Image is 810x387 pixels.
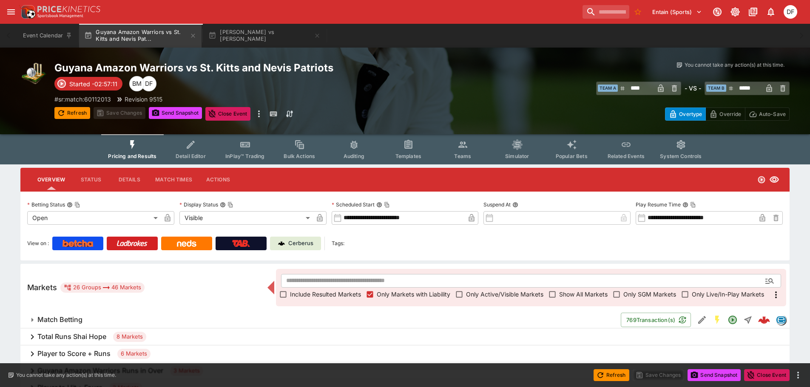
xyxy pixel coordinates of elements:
[512,202,518,208] button: Suspend At
[665,107,706,121] button: Overtype
[27,282,57,292] h5: Markets
[728,4,743,20] button: Toggle light/dark mode
[179,201,218,208] p: Display Status
[559,290,608,299] span: Show All Markets
[395,153,421,159] span: Templates
[27,201,65,208] p: Betting Status
[27,237,49,250] label: View on :
[64,282,141,293] div: 26 Groups 46 Markets
[776,315,786,325] div: betradar
[636,201,681,208] p: Play Resume Time
[74,202,80,208] button: Copy To Clipboard
[608,153,645,159] span: Related Events
[759,110,786,119] p: Auto-Save
[67,202,73,208] button: Betting StatusCopy To Clipboard
[3,4,19,20] button: open drawer
[377,290,450,299] span: Only Markets with Liability
[199,169,237,190] button: Actions
[745,4,761,20] button: Documentation
[117,350,151,358] span: 6 Markets
[27,211,161,225] div: Open
[54,107,90,119] button: Refresh
[740,312,756,328] button: Straight
[288,239,313,248] p: Cerberus
[725,312,740,328] button: Open
[31,169,72,190] button: Overview
[598,85,618,92] span: Team A
[781,3,800,21] button: David Foster
[72,169,110,190] button: Status
[18,24,77,48] button: Event Calendar
[631,5,645,19] button: No Bookmarks
[744,369,790,381] button: Close Event
[685,61,784,69] p: You cannot take any action(s) at this time.
[113,333,146,341] span: 8 Markets
[125,95,162,104] p: Revision 9515
[141,76,156,91] div: David Foster
[728,315,738,325] svg: Open
[692,290,764,299] span: Only Live/In-Play Markets
[679,110,702,119] p: Overtype
[205,107,251,121] button: Close Event
[254,107,264,121] button: more
[376,202,382,208] button: Scheduled StartCopy To Clipboard
[278,240,285,247] img: Cerberus
[690,202,696,208] button: Copy To Clipboard
[37,349,111,358] h6: Player to Score + Runs
[37,332,106,341] h6: Total Runs Shai Hope
[203,24,326,48] button: [PERSON_NAME] vs [PERSON_NAME]
[688,369,741,381] button: Send Snapshot
[762,273,777,288] button: Open
[758,314,770,326] div: 7044dd99-8577-4651-91ea-c0199f5efa76
[623,290,676,299] span: Only SGM Markets
[621,313,691,327] button: 769Transaction(s)
[745,107,790,121] button: Auto-Save
[108,153,156,159] span: Pricing and Results
[177,240,196,247] img: Neds
[332,201,375,208] p: Scheduled Start
[682,202,688,208] button: Play Resume TimeCopy To Clipboard
[176,153,206,159] span: Detail Editor
[148,169,199,190] button: Match Times
[101,134,708,164] div: Event type filters
[384,202,390,208] button: Copy To Clipboard
[505,153,529,159] span: Simulator
[771,290,781,300] svg: More
[710,312,725,328] button: SGM Enabled
[20,311,621,328] button: Match Betting
[220,202,226,208] button: Display StatusCopy To Clipboard
[179,211,313,225] div: Visible
[290,290,361,299] span: Include Resulted Markets
[344,153,364,159] span: Auditing
[719,110,741,119] p: Override
[706,85,726,92] span: Team B
[583,5,629,19] input: search
[710,4,725,20] button: Connected to PK
[149,107,202,119] button: Send Snapshot
[54,95,111,104] p: Copy To Clipboard
[227,202,233,208] button: Copy To Clipboard
[37,6,100,12] img: PriceKinetics
[685,84,701,93] h6: - VS -
[69,79,117,88] p: Started -02:57:11
[763,4,779,20] button: Notifications
[19,3,36,20] img: PriceKinetics Logo
[284,153,315,159] span: Bulk Actions
[694,312,710,328] button: Edit Detail
[665,107,790,121] div: Start From
[758,314,770,326] img: logo-cerberus--red.svg
[270,237,321,250] a: Cerberus
[660,153,702,159] span: System Controls
[232,240,250,247] img: TabNZ
[556,153,588,159] span: Popular Bets
[129,76,145,91] div: Byron Monk
[16,371,116,379] p: You cannot take any action(s) at this time.
[54,61,422,74] h2: Copy To Clipboard
[466,290,543,299] span: Only Active/Visible Markets
[454,153,471,159] span: Teams
[756,311,773,328] a: 7044dd99-8577-4651-91ea-c0199f5efa76
[594,369,629,381] button: Refresh
[225,153,264,159] span: InPlay™ Trading
[110,169,148,190] button: Details
[20,61,48,88] img: cricket.png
